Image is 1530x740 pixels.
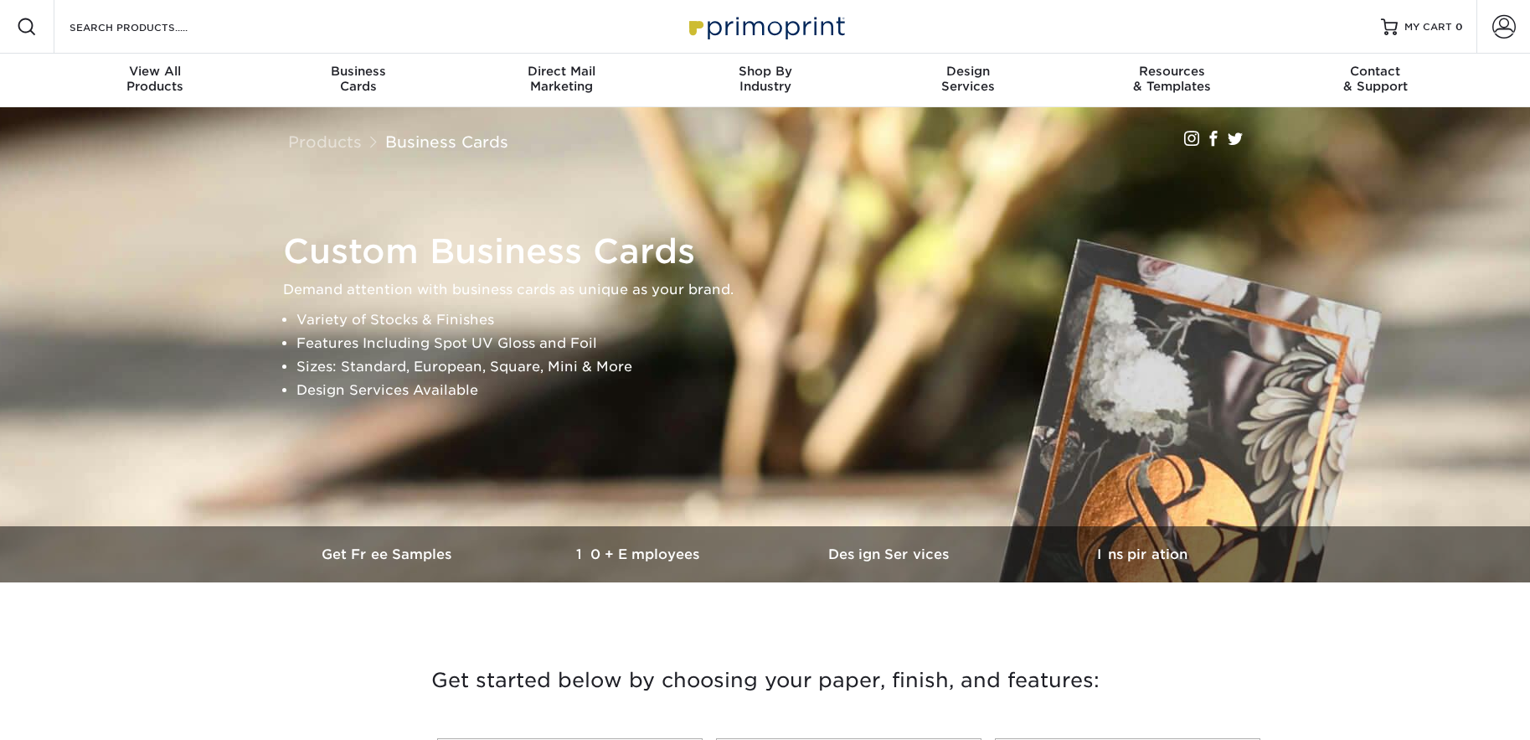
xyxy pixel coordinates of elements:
[256,64,460,94] div: Cards
[765,546,1017,562] h3: Design Services
[1274,64,1477,79] span: Contact
[256,64,460,79] span: Business
[1017,546,1268,562] h3: Inspiration
[283,231,1263,272] h1: Custom Business Cards
[460,64,663,79] span: Direct Mail
[682,8,849,44] img: Primoprint
[663,54,867,107] a: Shop ByIndustry
[514,546,765,562] h3: 10+ Employees
[867,64,1070,79] span: Design
[1070,64,1274,94] div: & Templates
[385,132,508,151] a: Business Cards
[460,64,663,94] div: Marketing
[663,64,867,79] span: Shop By
[54,54,257,107] a: View AllProducts
[1274,64,1477,94] div: & Support
[1404,20,1452,34] span: MY CART
[68,17,231,37] input: SEARCH PRODUCTS.....
[867,54,1070,107] a: DesignServices
[765,526,1017,582] a: Design Services
[296,332,1263,355] li: Features Including Spot UV Gloss and Foil
[283,278,1263,302] p: Demand attention with business cards as unique as your brand.
[1070,54,1274,107] a: Resources& Templates
[263,546,514,562] h3: Get Free Samples
[296,308,1263,332] li: Variety of Stocks & Finishes
[276,643,1255,718] h3: Get started below by choosing your paper, finish, and features:
[867,64,1070,94] div: Services
[1017,526,1268,582] a: Inspiration
[460,54,663,107] a: Direct MailMarketing
[288,132,362,151] a: Products
[296,355,1263,379] li: Sizes: Standard, European, Square, Mini & More
[514,526,765,582] a: 10+ Employees
[663,64,867,94] div: Industry
[296,379,1263,402] li: Design Services Available
[1070,64,1274,79] span: Resources
[54,64,257,79] span: View All
[263,526,514,582] a: Get Free Samples
[1274,54,1477,107] a: Contact& Support
[54,64,257,94] div: Products
[256,54,460,107] a: BusinessCards
[1455,21,1463,33] span: 0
